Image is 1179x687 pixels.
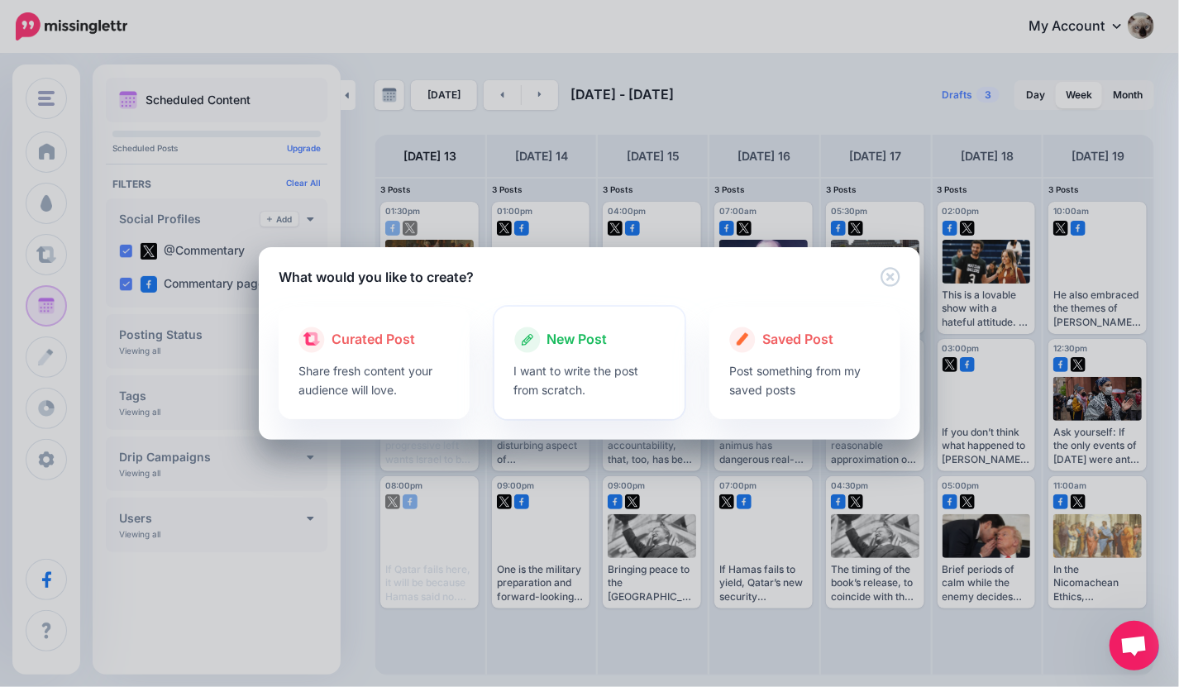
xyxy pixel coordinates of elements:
[514,361,666,399] p: I want to write the post from scratch.
[298,361,450,399] p: Share fresh content your audience will love.
[729,361,881,399] p: Post something from my saved posts
[547,329,608,351] span: New Post
[737,332,749,346] img: create.png
[303,332,320,346] img: curate.png
[279,267,474,287] h5: What would you like to create?
[881,267,900,288] button: Close
[762,329,833,351] span: Saved Post
[332,329,415,351] span: Curated Post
